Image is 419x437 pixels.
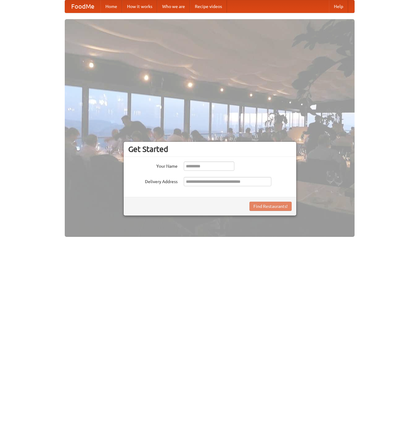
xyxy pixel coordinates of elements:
[128,162,178,169] label: Your Name
[101,0,122,13] a: Home
[65,0,101,13] a: FoodMe
[128,145,292,154] h3: Get Started
[329,0,348,13] a: Help
[157,0,190,13] a: Who we are
[249,202,292,211] button: Find Restaurants!
[190,0,227,13] a: Recipe videos
[122,0,157,13] a: How it works
[128,177,178,185] label: Delivery Address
